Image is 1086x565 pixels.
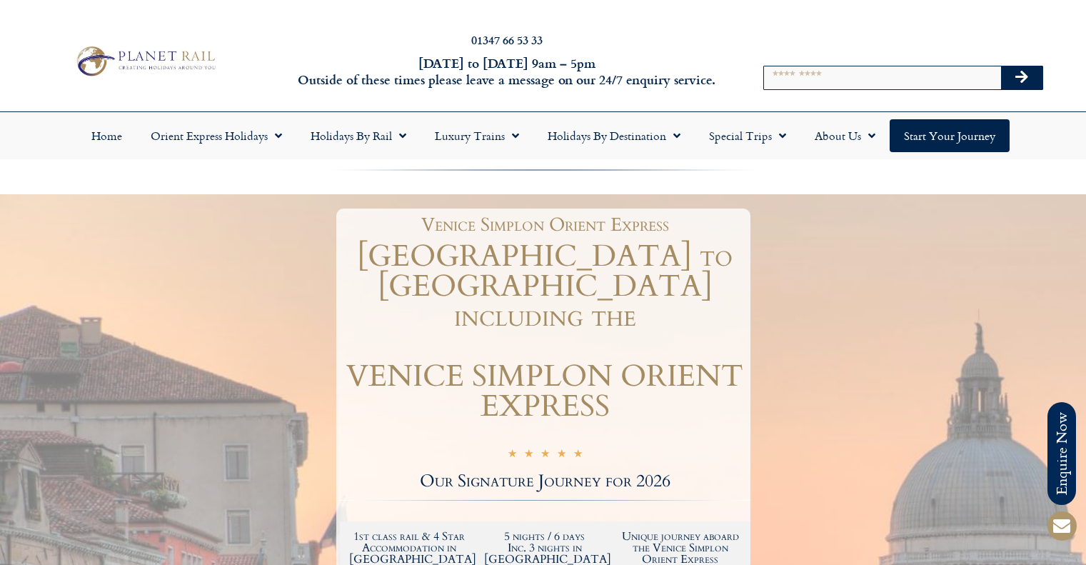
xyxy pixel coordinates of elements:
h2: Our Signature Journey for 2026 [340,473,750,490]
h1: Venice Simplon Orient Express [347,216,743,234]
i: ☆ [508,447,517,464]
a: 01347 66 53 33 [471,31,543,48]
img: Planet Rail Train Holidays Logo [71,43,219,79]
a: Special Trips [695,119,800,152]
h2: Unique journey aboard the Venice Simplon Orient Express [620,531,741,565]
i: ☆ [524,447,533,464]
a: Luxury Trains [421,119,533,152]
i: ☆ [573,447,583,464]
i: ☆ [557,447,566,464]
button: Search [1001,66,1042,89]
h1: [GEOGRAPHIC_DATA] to [GEOGRAPHIC_DATA] including the VENICE SIMPLON ORIENT EXPRESS [340,241,750,421]
a: Home [77,119,136,152]
a: Start your Journey [890,119,1010,152]
h6: [DATE] to [DATE] 9am – 5pm Outside of these times please leave a message on our 24/7 enquiry serv... [293,55,720,89]
a: About Us [800,119,890,152]
div: 5/5 [508,445,583,464]
a: Holidays by Destination [533,119,695,152]
i: ☆ [541,447,550,464]
a: Holidays by Rail [296,119,421,152]
nav: Menu [7,119,1079,152]
a: Orient Express Holidays [136,119,296,152]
